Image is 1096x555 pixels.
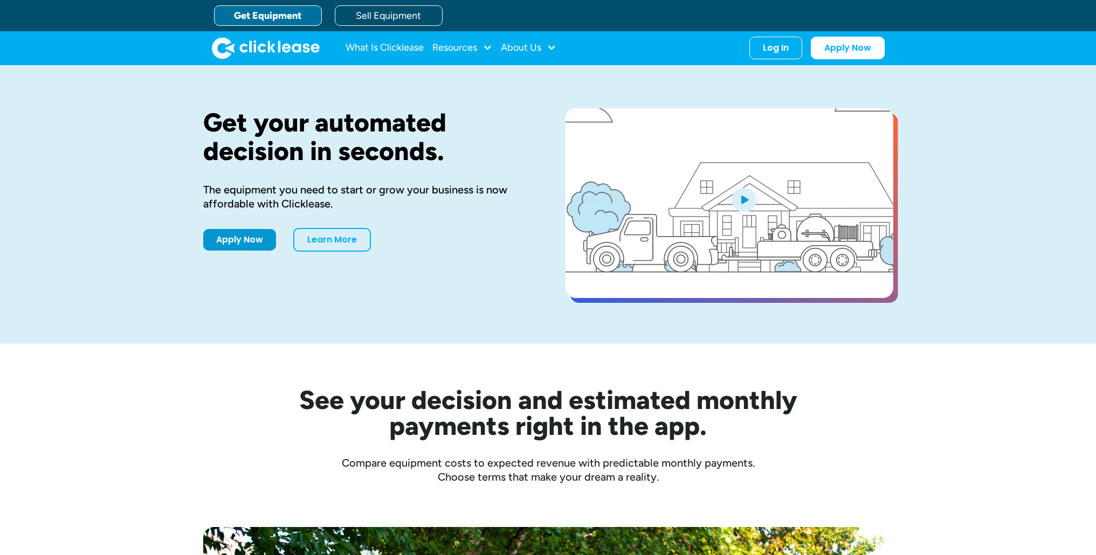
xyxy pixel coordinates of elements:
div: About Us [501,37,556,59]
h1: Get your automated decision in seconds. [203,108,531,165]
a: Sell Equipment [335,5,443,26]
div: Resources [432,37,492,59]
div: Log In [763,43,789,53]
div: Compare equipment costs to expected revenue with predictable monthly payments. Choose terms that ... [203,456,893,484]
img: Blue play button logo on a light blue circular background [729,184,759,214]
a: open lightbox [566,108,893,298]
a: Apply Now [203,229,276,251]
a: Learn More [293,228,371,252]
a: home [212,37,320,59]
img: Clicklease logo [212,37,320,59]
a: What Is Clicklease [346,37,424,59]
a: Apply Now [811,37,885,59]
div: The equipment you need to start or grow your business is now affordable with Clicklease. [203,183,531,211]
h2: See your decision and estimated monthly payments right in the app. [246,387,850,439]
a: Get Equipment [214,5,322,26]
